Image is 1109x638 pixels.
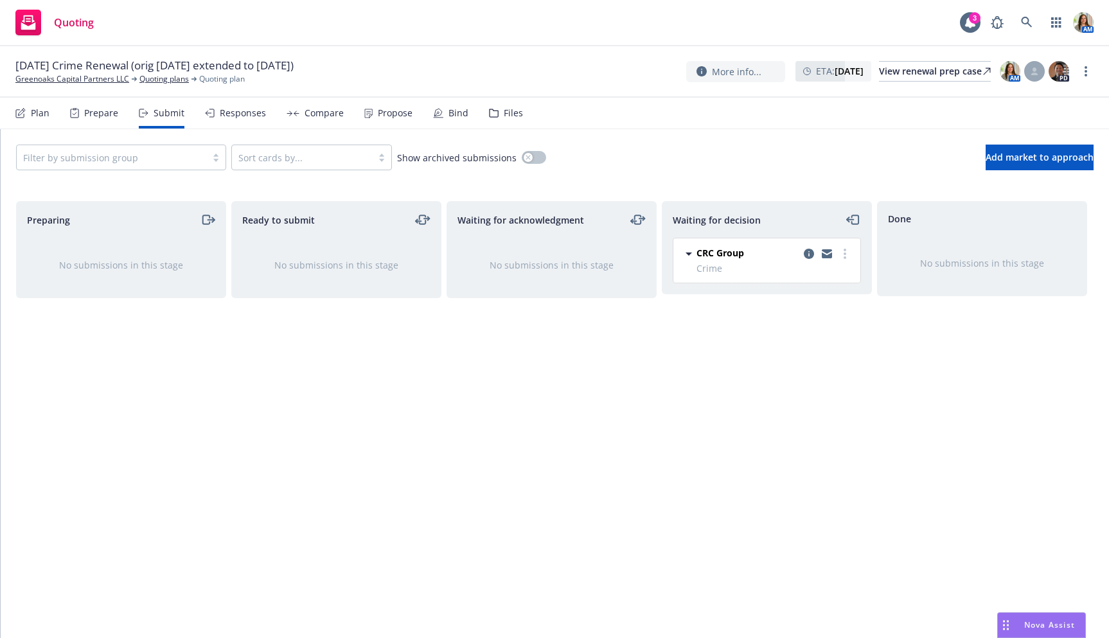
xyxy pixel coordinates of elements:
span: [DATE] Crime Renewal (orig [DATE] extended to [DATE]) [15,58,294,73]
a: moveLeft [846,212,861,227]
div: View renewal prep case [879,62,991,81]
a: copy logging email [801,246,817,261]
div: Compare [305,108,344,118]
button: Add market to approach [986,145,1094,170]
span: Crime [696,261,853,275]
img: photo [1049,61,1069,82]
a: moveLeftRight [415,212,430,227]
div: Drag to move [998,613,1014,637]
div: Prepare [84,108,118,118]
img: photo [1073,12,1094,33]
span: ETA : [816,64,864,78]
a: more [1078,64,1094,79]
a: Report a Bug [984,10,1010,35]
span: Nova Assist [1024,619,1075,630]
a: moveRight [200,212,215,227]
span: Waiting for acknowledgment [457,213,584,227]
span: Done [888,212,911,226]
button: Nova Assist [997,612,1086,638]
a: copy logging email [819,246,835,261]
div: Bind [448,108,468,118]
strong: [DATE] [835,65,864,77]
a: Search [1014,10,1040,35]
span: Quoting plan [199,73,245,85]
a: Quoting [10,4,99,40]
span: Preparing [27,213,70,227]
a: moveLeftRight [630,212,646,227]
div: 3 [969,12,980,24]
div: No submissions in this stage [37,258,205,272]
div: Responses [220,108,266,118]
span: Add market to approach [986,151,1094,163]
a: View renewal prep case [879,61,991,82]
div: No submissions in this stage [253,258,420,272]
span: Waiting for decision [673,213,761,227]
a: Switch app [1043,10,1069,35]
span: More info... [712,65,761,78]
span: Ready to submit [242,213,315,227]
div: Propose [378,108,413,118]
span: Show archived submissions [397,151,517,164]
div: No submissions in this stage [898,256,1066,270]
div: Files [504,108,523,118]
a: Greenoaks Capital Partners LLC [15,73,129,85]
span: Quoting [54,17,94,28]
a: more [837,246,853,261]
div: Submit [154,108,184,118]
div: Plan [31,108,49,118]
span: CRC Group [696,246,744,260]
a: Quoting plans [139,73,189,85]
img: photo [1000,61,1020,82]
div: No submissions in this stage [468,258,635,272]
button: More info... [686,61,785,82]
